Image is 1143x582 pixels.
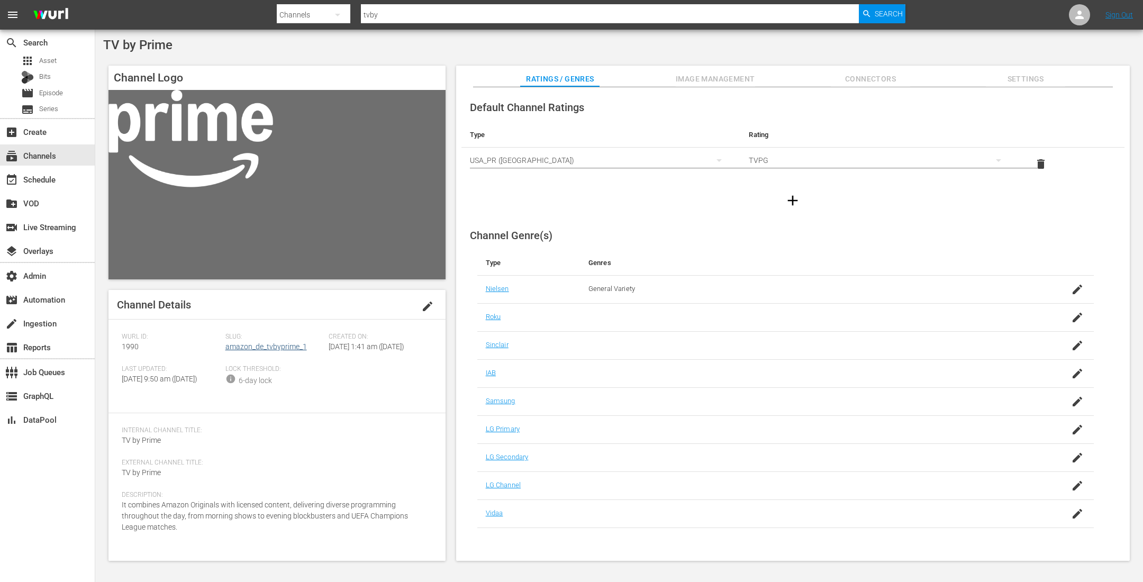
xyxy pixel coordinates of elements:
span: Live Streaming [5,221,18,234]
span: Channel Details [117,298,191,311]
span: Settings [986,72,1065,86]
span: info [225,374,236,384]
span: Series [39,104,58,114]
span: Admin [5,270,18,283]
th: Genres [580,250,1026,276]
a: Roku [486,313,501,321]
button: delete [1028,151,1054,177]
div: TVPG [749,145,1011,175]
div: 6-day lock [239,375,272,386]
a: LG Channel [486,481,521,489]
span: Create [5,126,18,139]
span: Lock Threshold: [225,365,324,374]
span: Image Management [676,72,755,86]
a: LG Primary [486,425,520,433]
span: Series [21,103,34,116]
span: Asset [39,56,57,66]
span: Slug: [225,333,324,341]
span: Created On: [329,333,427,341]
span: VOD [5,197,18,210]
button: Search [859,4,905,23]
span: Channels [5,150,18,162]
span: DataPool [5,414,18,426]
span: Asset [21,54,34,67]
span: Default Channel Ratings [470,101,584,114]
span: It combines Amazon Originals with licensed content, delivering diverse programming throughout the... [122,501,408,531]
span: Last Updated: [122,365,220,374]
span: menu [6,8,19,21]
th: Type [461,122,741,148]
table: simple table [461,122,1124,180]
span: delete [1035,158,1047,170]
span: Bits [39,71,51,82]
a: IAB [486,369,496,377]
span: edit [421,300,434,313]
span: External Channel Title: [122,459,427,467]
a: Samsung [486,397,515,405]
span: Episode [39,88,63,98]
th: Rating [740,122,1020,148]
span: TV by Prime [122,468,161,477]
span: Ingestion [5,317,18,330]
span: Automation [5,294,18,306]
span: Search [875,4,903,23]
button: edit [415,294,440,319]
span: TV by Prime [103,38,173,52]
span: GraphQL [5,390,18,403]
span: [DATE] 9:50 am ([DATE]) [122,375,197,383]
img: ans4CAIJ8jUAAAAAAAAAAAAAAAAAAAAAAAAgQb4GAAAAAAAAAAAAAAAAAAAAAAAAJMjXAAAAAAAAAAAAAAAAAAAAAAAAgAT5G... [25,3,76,28]
span: Job Queues [5,366,18,379]
span: TV by Prime [122,436,161,444]
span: Reports [5,341,18,354]
span: Channel Genre(s) [470,229,552,242]
a: amazon_de_tvbyprime_1 [225,342,307,351]
th: Type [477,250,580,276]
span: Search [5,37,18,49]
div: USA_PR ([GEOGRAPHIC_DATA]) [470,145,732,175]
img: TV by Prime [108,90,446,279]
span: Ratings / Genres [520,72,600,86]
span: Overlays [5,245,18,258]
a: Sign Out [1105,11,1133,19]
a: Sinclair [486,341,509,349]
a: LG Secondary [486,453,529,461]
span: 1990 [122,342,139,351]
span: Episode [21,87,34,99]
span: Connectors [831,72,910,86]
span: Description: [122,491,427,499]
a: Nielsen [486,285,509,293]
span: [DATE] 1:41 am ([DATE]) [329,342,404,351]
a: Vidaa [486,509,503,517]
h4: Channel Logo [108,66,446,90]
span: Schedule [5,174,18,186]
div: Bits [21,71,34,84]
span: Wurl ID: [122,333,220,341]
span: Internal Channel Title: [122,426,427,435]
